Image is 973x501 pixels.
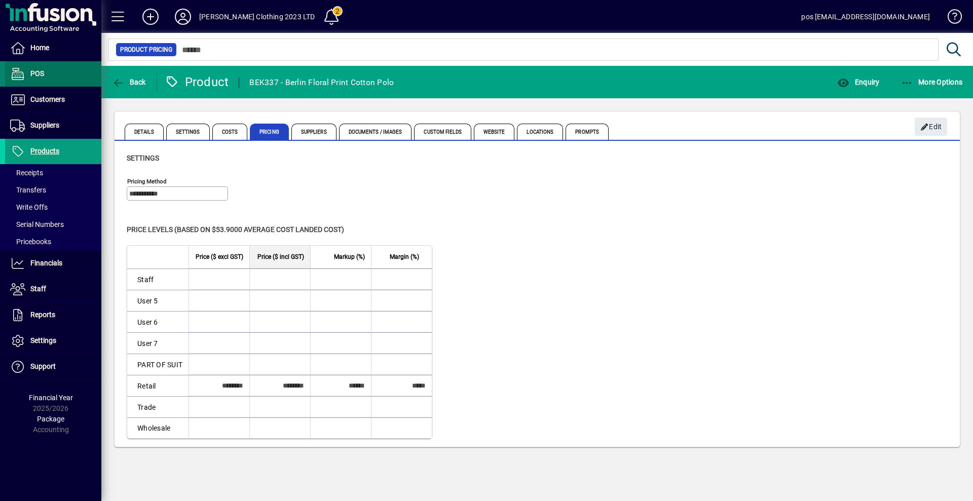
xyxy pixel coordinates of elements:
span: Website [474,124,515,140]
span: Prompts [566,124,609,140]
button: Back [109,73,148,91]
a: Settings [5,328,101,354]
a: Financials [5,251,101,276]
button: More Options [899,73,965,91]
span: Locations [517,124,563,140]
span: POS [30,69,44,78]
span: Products [30,147,59,155]
span: Back [112,78,146,86]
a: Customers [5,87,101,112]
span: Costs [212,124,248,140]
span: Settings [166,124,210,140]
span: Suppliers [291,124,336,140]
span: Transfers [10,186,46,194]
a: Receipts [5,164,101,181]
span: Margin (%) [390,251,419,262]
span: Price levels (based on $53.9000 Average cost landed cost) [127,225,344,234]
a: Transfers [5,181,101,199]
app-page-header-button: Back [101,73,157,91]
span: More Options [901,78,963,86]
span: Write Offs [10,203,48,211]
td: Retail [127,375,189,396]
a: Knowledge Base [940,2,960,35]
div: pos [EMAIL_ADDRESS][DOMAIN_NAME] [801,9,930,25]
button: Edit [915,118,947,136]
td: Staff [127,268,189,290]
mat-label: Pricing method [127,178,167,185]
span: Pricebooks [10,238,51,246]
span: Edit [920,119,942,135]
span: Enquiry [837,78,879,86]
span: Settings [127,154,159,162]
span: Documents / Images [339,124,412,140]
span: Product Pricing [120,45,172,55]
td: User 6 [127,311,189,332]
span: Custom Fields [414,124,471,140]
span: Staff [30,285,46,293]
td: PART OF SUIT [127,354,189,375]
span: Pricing [250,124,289,140]
span: Suppliers [30,121,59,129]
td: Wholesale [127,417,189,438]
a: Support [5,354,101,379]
a: Staff [5,277,101,302]
td: User 5 [127,290,189,311]
a: Serial Numbers [5,216,101,233]
a: Suppliers [5,113,101,138]
span: Financials [30,259,62,267]
a: POS [5,61,101,87]
div: [PERSON_NAME] Clothing 2023 LTD [199,9,315,25]
span: Serial Numbers [10,220,64,228]
span: Details [125,124,164,140]
span: Financial Year [29,394,73,402]
a: Pricebooks [5,233,101,250]
span: Customers [30,95,65,103]
a: Home [5,35,101,61]
a: Reports [5,302,101,328]
td: User 7 [127,332,189,354]
td: Trade [127,396,189,417]
span: Reports [30,311,55,319]
button: Add [134,8,167,26]
a: Write Offs [5,199,101,216]
span: Price ($ excl GST) [196,251,243,262]
button: Profile [167,8,199,26]
span: Receipts [10,169,43,177]
span: Settings [30,336,56,344]
div: Product [165,74,229,90]
span: Support [30,362,56,370]
span: Markup (%) [334,251,365,262]
span: Price ($ incl GST) [257,251,304,262]
span: Package [37,415,64,423]
button: Enquiry [835,73,882,91]
span: Home [30,44,49,52]
div: BEK337 - Berlin Floral Print Cotton Polo [249,74,394,91]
